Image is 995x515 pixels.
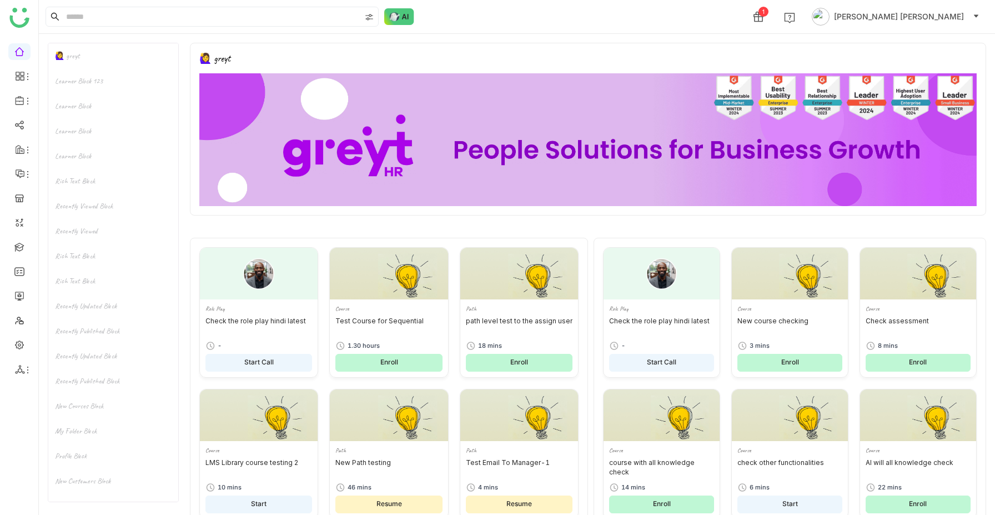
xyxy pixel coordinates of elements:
[466,446,572,455] div: Path
[866,341,876,351] img: timer.svg
[737,341,747,351] img: timer.svg
[348,341,380,351] div: 1.30 hours
[348,483,371,492] div: 46 mins
[478,483,498,492] div: 4 mins
[205,304,312,313] div: Role Play
[9,8,29,28] img: logo
[48,218,178,243] div: Recently Viewed
[48,343,178,368] div: Recently Updated Block
[609,496,714,513] button: Enroll
[478,341,502,351] div: 18 mins
[812,8,830,26] img: avatar
[866,317,971,334] div: Check assessment
[365,13,374,22] img: search-type.svg
[609,354,714,372] button: Start Call
[199,52,230,64] div: 🙋‍♀️ greyt
[205,482,215,492] img: timer.svg
[866,446,971,455] div: Course
[335,354,442,372] button: Enroll
[48,368,178,393] div: Recently Published Block
[48,168,178,193] div: Rich Text Block
[466,341,476,351] img: timer.svg
[205,341,215,351] img: timer.svg
[48,418,178,443] div: My Folder Block
[878,483,902,492] div: 22 mins
[750,341,770,351] div: 3 mins
[243,258,274,289] img: male-person.png
[218,341,222,351] div: -
[48,193,178,218] div: Recently Viewed Block
[330,389,448,441] img: Thumbnail
[609,317,714,334] div: Check the role play hindi latest
[609,341,619,351] img: timer.svg
[48,443,178,468] div: Profile Block
[737,354,842,372] button: Enroll
[205,458,312,476] div: LMS Library course testing 2
[609,446,714,455] div: Course
[878,341,898,351] div: 8 mins
[737,458,842,476] div: check other functionalities
[205,354,312,372] button: Start Call
[737,446,842,455] div: Course
[335,317,442,334] div: Test Course for Sequential
[737,304,842,313] div: Course
[860,389,976,441] img: Thumbnail
[384,8,414,25] img: ask-buddy-normal.svg
[205,317,312,334] div: Check the role play hindi latest
[48,143,178,168] div: Learner Block
[834,11,964,23] span: [PERSON_NAME] [PERSON_NAME]
[335,304,442,313] div: Course
[621,341,625,351] div: -
[621,483,645,492] div: 14 mins
[205,496,312,513] button: Start
[758,7,768,17] div: 1
[251,499,267,509] span: Start
[782,499,798,509] span: Start
[199,73,977,206] img: 68ca8a786afc163911e2cfd3
[380,357,398,368] span: Enroll
[48,468,178,493] div: New Customers Block
[781,357,799,368] span: Enroll
[866,354,971,372] button: Enroll
[860,248,976,299] img: Thumbnail
[466,304,572,313] div: Path
[609,482,619,492] img: timer.svg
[732,389,848,441] img: Thumbnail
[48,43,178,68] div: 🙋‍♀️ greyt
[732,248,848,299] img: Thumbnail
[335,482,345,492] img: timer.svg
[609,304,714,313] div: Role Play
[48,293,178,318] div: Recently Updated Block
[460,248,578,299] img: Thumbnail
[909,357,927,368] span: Enroll
[466,482,476,492] img: timer.svg
[335,458,442,476] div: New Path testing
[466,496,572,513] button: Resume
[335,446,442,455] div: Path
[48,268,178,293] div: Rich Text Block
[218,483,242,492] div: 10 mins
[604,389,720,441] img: Thumbnail
[737,482,747,492] img: timer.svg
[244,357,274,368] span: Start Call
[737,317,842,334] div: New course checking
[750,483,770,492] div: 6 mins
[784,12,795,23] img: help.svg
[466,354,572,372] button: Enroll
[376,499,402,509] span: Resume
[460,389,578,441] img: Thumbnail
[48,68,178,93] div: Learner Block 123
[205,446,312,455] div: Course
[647,357,676,368] span: Start Call
[866,482,876,492] img: timer.svg
[335,341,345,351] img: timer.svg
[48,393,178,418] div: New Courses Block
[48,93,178,118] div: Learner Block
[866,458,971,476] div: AI will all knowledge check
[330,248,448,299] img: Thumbnail
[909,499,927,509] span: Enroll
[48,318,178,343] div: Recently Published Block
[737,496,842,513] button: Start
[200,389,318,441] img: Thumbnail
[466,317,572,334] div: path level test to the assign user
